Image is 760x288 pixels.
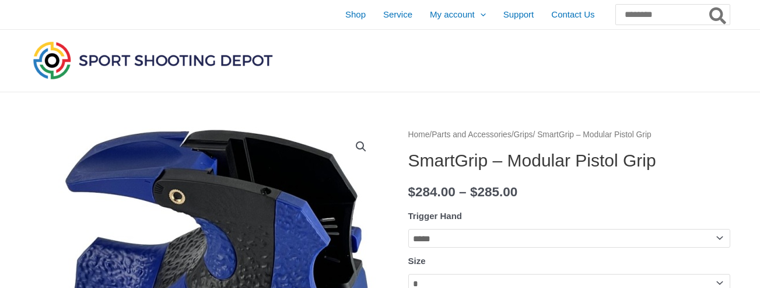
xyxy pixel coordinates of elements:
span: $ [470,185,478,199]
span: – [459,185,467,199]
img: Sport Shooting Depot [30,39,275,82]
label: Trigger Hand [408,211,463,221]
span: $ [408,185,416,199]
a: Home [408,130,430,139]
label: Size [408,256,426,266]
bdi: 284.00 [408,185,456,199]
nav: Breadcrumb [408,127,730,143]
button: Search [707,5,730,25]
a: View full-screen image gallery [351,136,372,157]
bdi: 285.00 [470,185,517,199]
h1: SmartGrip – Modular Pistol Grip [408,150,730,171]
a: Grips [514,130,533,139]
a: Parts and Accessories [432,130,512,139]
